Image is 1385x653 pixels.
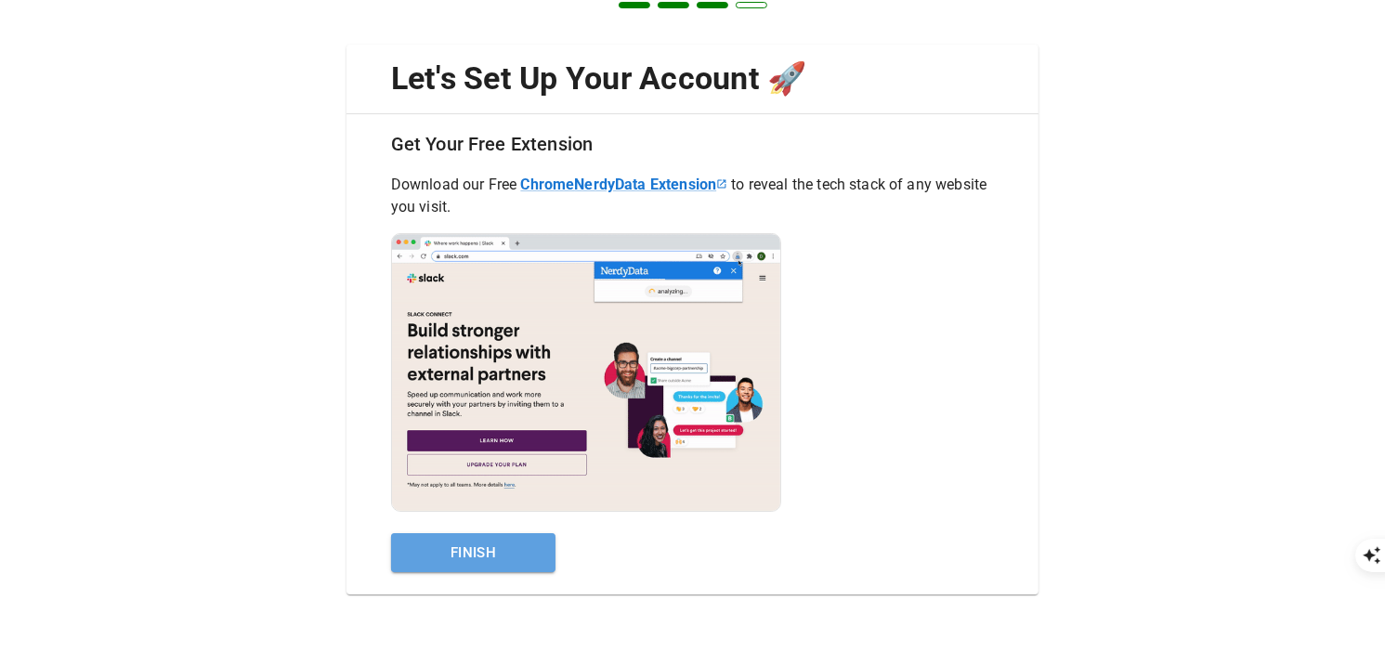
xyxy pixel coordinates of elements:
[1292,559,1363,630] iframe: Drift Widget Chat Controller
[391,174,995,218] p: Download our Free to reveal the tech stack of any website you visit.
[361,59,1025,98] span: Let's Set Up Your Account 🚀
[520,176,727,193] a: ChromeNerdyData Extension
[391,533,556,572] button: Finish
[361,129,1025,174] h6: Get Your Free Extension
